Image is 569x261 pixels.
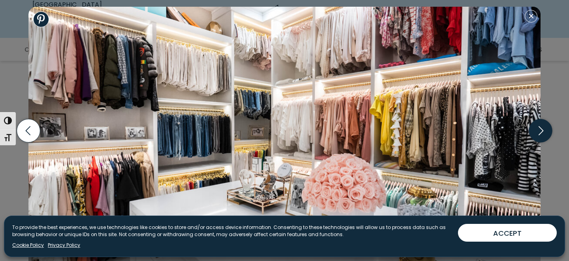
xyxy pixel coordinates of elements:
[48,242,80,249] a: Privacy Policy
[12,224,452,238] p: To provide the best experiences, we use technologies like cookies to store and/or access device i...
[33,11,49,27] a: Share to Pinterest
[525,10,537,23] button: Close modal
[12,242,44,249] a: Cookie Policy
[458,224,557,242] button: ACCEPT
